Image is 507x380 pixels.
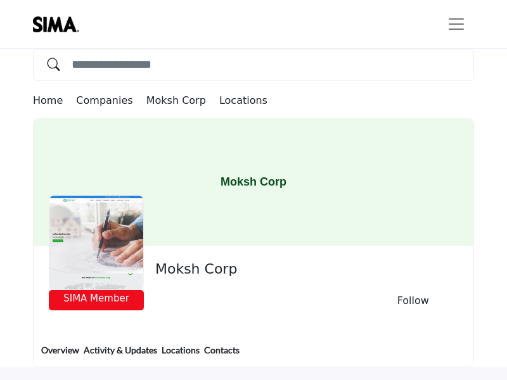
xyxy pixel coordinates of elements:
img: site Logo [33,16,86,32]
a: Activity & Updates [83,343,158,367]
a: Contacts [203,343,240,367]
button: Toggle navigation [439,11,474,37]
a: Locations [209,94,267,106]
button: More details [448,298,458,305]
h2: Moksh Corp [155,261,452,277]
button: Like [362,298,372,304]
span: SIMA Member [63,291,129,306]
h1: Moksh Corp [221,119,286,246]
a: Home [33,94,76,106]
a: Locations [161,343,200,367]
a: Overview [41,343,80,367]
a: Companies [76,94,146,106]
button: Follow [378,290,442,312]
input: Search Solutions [33,49,474,81]
a: Moksh Corp [146,94,206,106]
